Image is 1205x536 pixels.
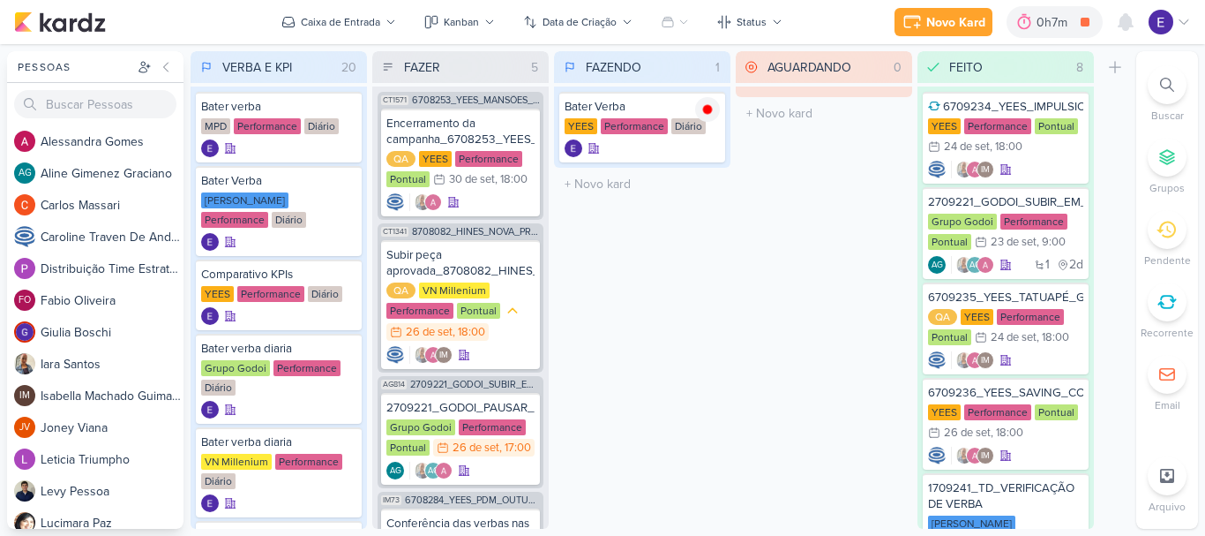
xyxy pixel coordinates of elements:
p: Grupos [1149,180,1185,196]
div: 24 de set [944,141,990,153]
img: Caroline Traven De Andrade [928,447,946,464]
p: FO [19,296,31,306]
div: D i s t r i b u i ç ã o T i m e E s t r a t é g i c o [41,260,183,278]
div: VN Millenium [419,283,490,298]
div: Criador(a): Eduardo Quaresma [201,140,219,157]
img: Giulia Boschi [14,321,35,343]
div: Encerramento da campanha_6708253_YEES_MANSÕES_SUBIR_PEÇAS_CAMPANHA [386,116,535,147]
div: 1 [708,58,727,77]
img: Caroline Traven De Andrade [386,346,404,364]
img: Eduardo Quaresma [201,307,219,325]
div: 26 de set [944,427,991,439]
div: Performance [275,454,342,470]
div: 8 [1069,58,1090,77]
div: Grupo Godoi [201,360,270,376]
div: L e v y P e s s o a [41,482,183,501]
img: Alessandra Gomes [977,256,994,274]
div: 20 [334,58,363,77]
div: Criador(a): Caroline Traven De Andrade [928,161,946,178]
div: Joney Viana [14,417,35,438]
div: 6709236_YEES_SAVING_CONTAS_PERFORMANCE [928,385,1083,401]
div: 23 de set [991,237,1037,248]
span: CT1341 [381,227,408,237]
img: Eduardo Quaresma [201,140,219,157]
div: Criador(a): Caroline Traven De Andrade [386,193,404,211]
div: Bater verba [201,99,356,115]
div: Performance [997,309,1064,325]
div: Pontual [457,303,500,319]
div: Criador(a): Aline Gimenez Graciano [928,256,946,274]
div: Performance [234,118,301,134]
span: 1 [1045,259,1050,271]
img: Distribuição Time Estratégico [14,258,35,279]
div: Performance [601,118,668,134]
div: Performance [964,118,1031,134]
p: IM [19,391,30,401]
div: F a b i o O l i v e i r a [41,291,183,310]
div: Criador(a): Eduardo Quaresma [201,494,219,512]
span: CT1571 [381,95,408,105]
img: Lucimara Paz [14,512,35,533]
div: [PERSON_NAME] [201,193,288,208]
img: Iara Santos [955,161,973,178]
div: Criador(a): Aline Gimenez Graciano [386,462,404,479]
div: G i u l i a B o s c h i [41,323,183,342]
div: Diário [304,118,339,134]
div: , 9:00 [1037,237,1066,248]
img: Caroline Traven De Andrade [928,351,946,369]
p: Pendente [1144,253,1191,268]
img: Iara Santos [955,256,973,274]
div: Isabella Machado Guimarães [14,385,35,406]
img: Iara Santos [955,447,973,464]
div: , 17:00 [499,442,531,454]
li: Ctrl + F [1136,65,1198,124]
div: I s a b e l l a M a c h a d o G u i m a r ã e s [41,387,183,405]
div: Aline Gimenez Graciano [928,256,946,274]
div: I a r a S a n t o s [41,355,183,374]
div: , 18:00 [991,427,1023,439]
div: Aline Gimenez Graciano [424,462,442,479]
div: Comparativo KPIs [201,267,356,283]
div: 6709235_YEES_TATUAPÉ_GOOGLE_ADS_PALAVRAS_CHAVE_LOCALIZAÇÃO [928,290,1083,306]
div: Colaboradores: Iara Santos, Alessandra Gomes, Isabella Machado Guimarães [951,161,994,178]
div: 5 [524,58,545,77]
span: IM73 [381,495,401,505]
div: C a r l o s M a s s a r i [41,196,183,215]
div: Criador(a): Eduardo Quaresma [201,233,219,251]
div: Pontual [1035,118,1078,134]
div: Aline Gimenez Graciano [386,462,404,479]
span: AG814 [381,380,407,389]
img: Caroline Traven De Andrade [386,193,404,211]
img: tracking [695,97,720,122]
div: Criador(a): Eduardo Quaresma [201,401,219,419]
div: Bater Verba [565,99,720,115]
p: AG [390,467,401,476]
img: Eduardo Quaresma [201,494,219,512]
p: AG [428,467,439,476]
div: 0h7m [1037,13,1073,32]
div: 2709221_GODOI_SUBIR_EM_PERFORMANCE_PEÇA_ESTÁTICA_INTEGRAÇÃO_AB [928,194,1083,210]
div: YEES [565,118,597,134]
img: Eduardo Quaresma [1149,10,1173,34]
img: Alessandra Gomes [966,351,984,369]
img: Iara Santos [955,351,973,369]
div: , 18:00 [1037,332,1069,343]
div: Grupo Godoi [386,419,455,435]
div: Colaboradores: Iara Santos, Alessandra Gomes, Isabella Machado Guimarães [951,351,994,369]
div: YEES [928,404,961,420]
img: Caroline Traven De Andrade [14,226,35,247]
img: Leticia Triumpho [14,449,35,470]
span: 6708284_YEES_PDM_OUTUBRO [405,495,540,505]
div: Isabella Machado Guimarães [435,346,453,364]
div: Grupo Godoi [928,214,997,230]
input: Buscar Pessoas [14,90,176,118]
button: Novo Kard [894,8,992,36]
span: 8708082_HINES_NOVA_PROPOSTA_PARA_REUNIAO [412,227,540,237]
div: 26 de set [406,327,453,338]
div: Diário [272,212,306,228]
input: + Novo kard [558,171,727,197]
div: , 18:00 [990,141,1022,153]
div: A l i n e G i m e n e z G r a c i a n o [41,164,183,183]
div: , 18:00 [453,327,485,338]
div: Colaboradores: Iara Santos, Alessandra Gomes [409,193,442,211]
